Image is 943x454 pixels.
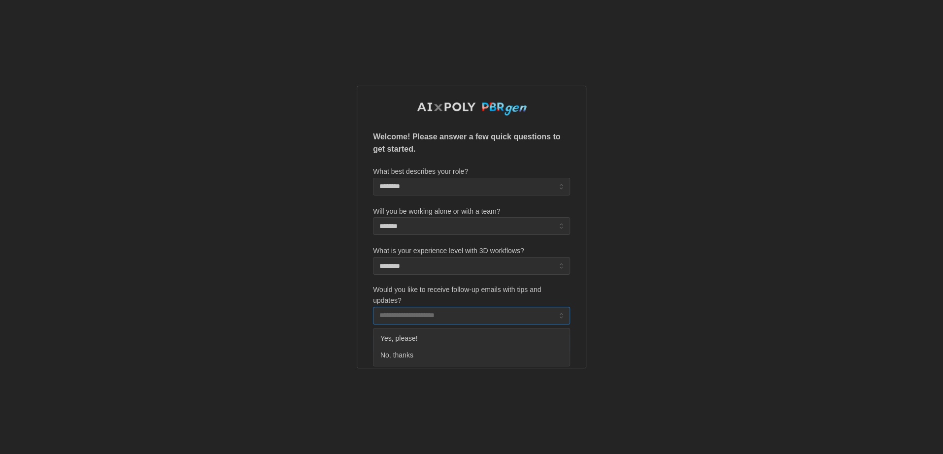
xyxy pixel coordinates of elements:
[373,206,500,217] label: Will you be working alone or with a team?
[416,102,527,116] img: AIxPoly PBRgen
[373,166,468,177] label: What best describes your role?
[373,246,524,257] label: What is your experience level with 3D workflows?
[380,333,418,344] span: Yes, please!
[373,285,570,306] label: Would you like to receive follow-up emails with tips and updates?
[380,350,413,361] span: No, thanks
[373,131,570,156] p: Welcome! Please answer a few quick questions to get started.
